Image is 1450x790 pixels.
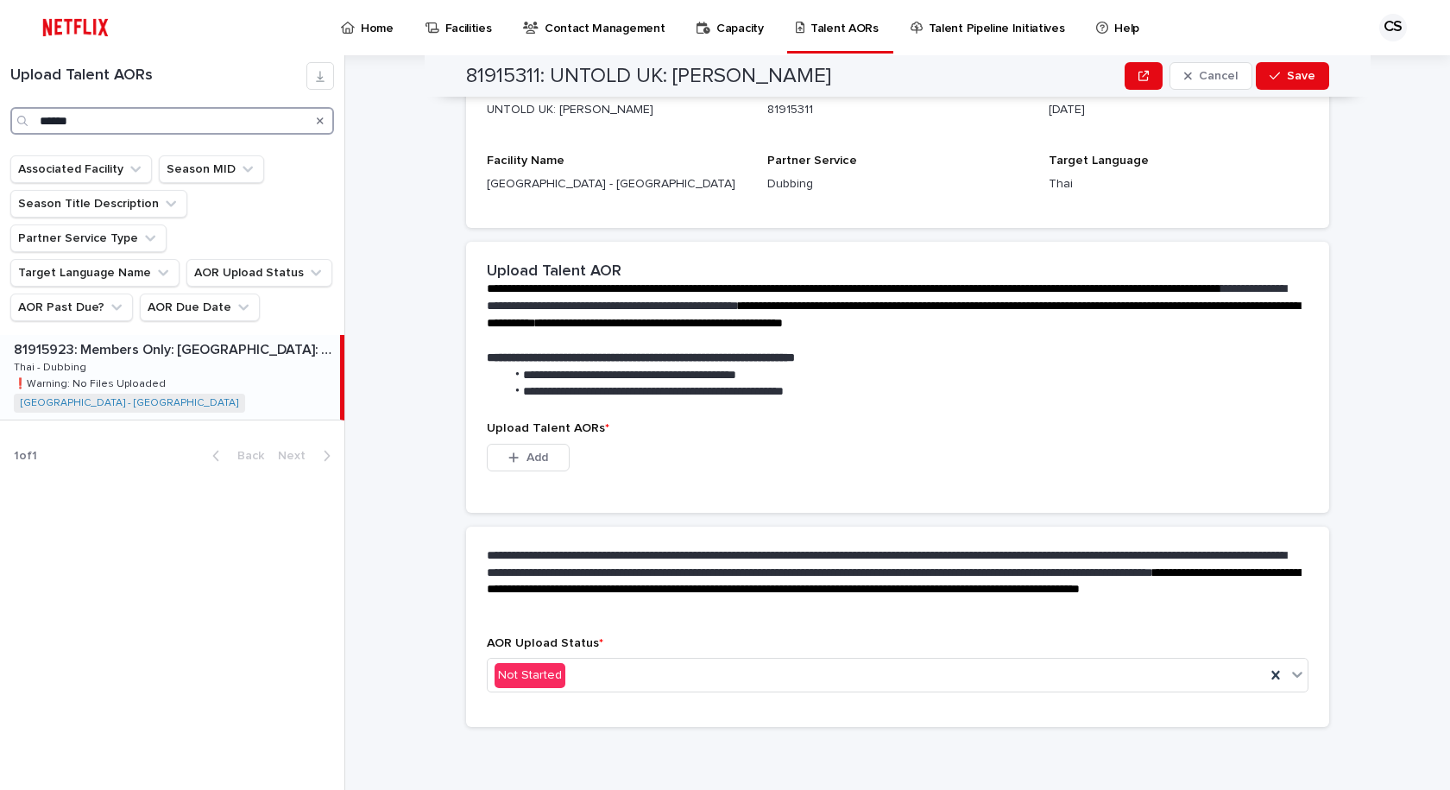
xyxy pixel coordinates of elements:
span: Upload Talent AORs [487,422,609,434]
div: CS [1379,14,1407,41]
button: AOR Upload Status [186,259,332,287]
p: [DATE] [1049,101,1308,119]
p: 81915311 [767,101,1027,119]
button: Save [1256,62,1329,90]
span: Save [1287,70,1315,82]
span: Back [227,450,264,462]
p: Dubbing [767,175,1027,193]
button: Back [199,448,271,464]
h2: Upload Talent AOR [487,262,621,281]
span: Add [526,452,548,464]
p: [GEOGRAPHIC_DATA] - [GEOGRAPHIC_DATA] [487,175,747,193]
button: Add [487,444,570,471]
button: Target Language Name [10,259,180,287]
button: Next [271,448,344,464]
span: Partner Service [767,155,857,167]
h1: Upload Talent AORs [10,66,306,85]
button: AOR Past Due? [10,294,133,321]
button: Cancel [1169,62,1252,90]
span: Cancel [1199,70,1238,82]
p: 81915923: Members Only: [GEOGRAPHIC_DATA]: Season 1 [14,338,337,358]
button: Season Title Description [10,190,187,218]
span: AOR Upload Status [487,637,603,649]
p: UNTOLD UK: [PERSON_NAME] [487,101,747,119]
p: Thai [1049,175,1308,193]
p: ❗️Warning: No Files Uploaded [14,375,169,390]
span: Target Language [1049,155,1149,167]
img: ifQbXi3ZQGMSEF7WDB7W [35,10,117,45]
h2: 81915311: UNTOLD UK: [PERSON_NAME] [466,64,831,89]
button: Associated Facility [10,155,152,183]
button: AOR Due Date [140,294,260,321]
span: Facility Name [487,155,564,167]
button: Partner Service Type [10,224,167,252]
input: Search [10,107,334,135]
div: Not Started [495,663,565,688]
span: Next [278,450,316,462]
a: [GEOGRAPHIC_DATA] - [GEOGRAPHIC_DATA] [21,397,238,409]
button: Season MID [159,155,264,183]
p: Thai - Dubbing [14,358,90,374]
